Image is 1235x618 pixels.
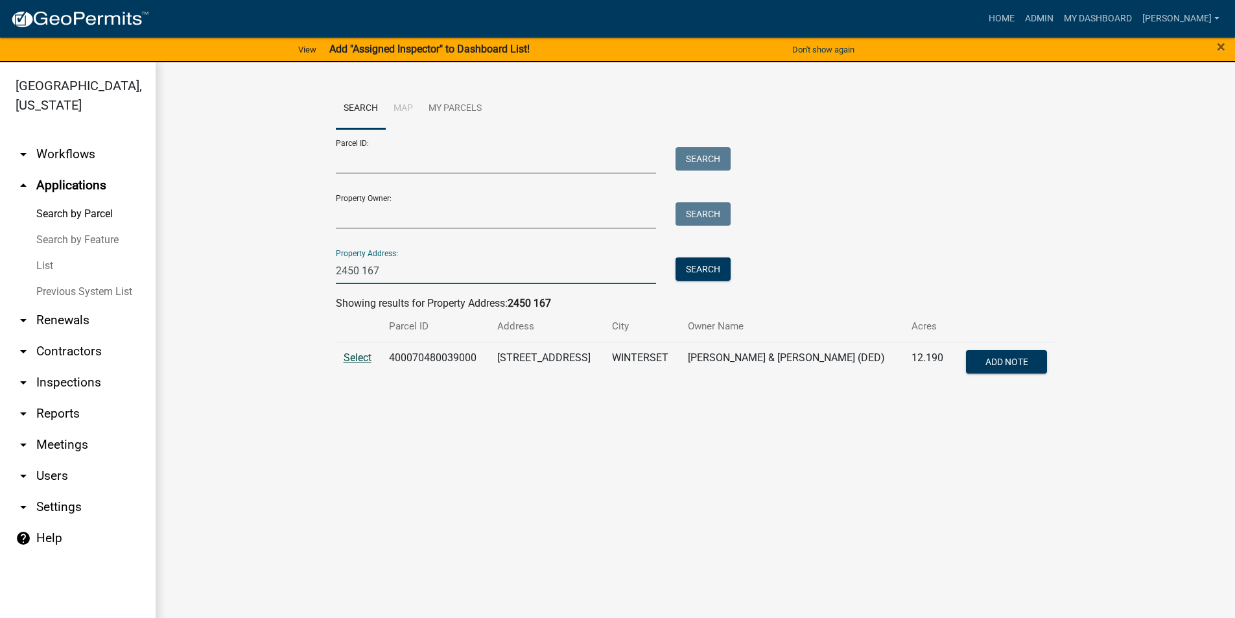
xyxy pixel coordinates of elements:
[680,342,904,385] td: [PERSON_NAME] & [PERSON_NAME] (DED)
[904,311,954,342] th: Acres
[676,202,731,226] button: Search
[344,351,371,364] a: Select
[336,296,1055,311] div: Showing results for Property Address:
[421,88,489,130] a: My Parcels
[508,297,551,309] strong: 2450 167
[336,88,386,130] a: Search
[16,437,31,453] i: arrow_drop_down
[787,39,860,60] button: Don't show again
[16,468,31,484] i: arrow_drop_down
[489,342,604,385] td: [STREET_ADDRESS]
[1217,38,1225,56] span: ×
[904,342,954,385] td: 12.190
[680,311,904,342] th: Owner Name
[676,147,731,171] button: Search
[489,311,604,342] th: Address
[16,313,31,328] i: arrow_drop_down
[381,311,489,342] th: Parcel ID
[676,257,731,281] button: Search
[604,342,680,385] td: WINTERSET
[16,406,31,422] i: arrow_drop_down
[16,530,31,546] i: help
[1020,6,1059,31] a: Admin
[1059,6,1137,31] a: My Dashboard
[604,311,680,342] th: City
[16,147,31,162] i: arrow_drop_down
[16,499,31,515] i: arrow_drop_down
[16,375,31,390] i: arrow_drop_down
[966,350,1047,374] button: Add Note
[985,356,1028,366] span: Add Note
[293,39,322,60] a: View
[1137,6,1225,31] a: [PERSON_NAME]
[329,43,530,55] strong: Add "Assigned Inspector" to Dashboard List!
[16,344,31,359] i: arrow_drop_down
[983,6,1020,31] a: Home
[381,342,489,385] td: 400070480039000
[1217,39,1225,54] button: Close
[16,178,31,193] i: arrow_drop_up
